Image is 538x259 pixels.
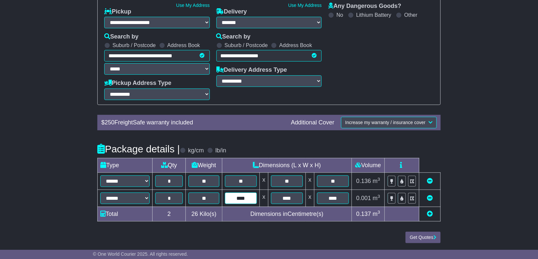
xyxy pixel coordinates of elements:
[225,42,268,48] label: Suburb / Postcode
[373,195,380,201] span: m
[216,8,247,15] label: Delivery
[279,42,312,48] label: Address Book
[97,143,180,154] h4: Package details |
[215,147,226,154] label: lb/in
[98,158,153,172] td: Type
[288,3,322,8] a: Use My Address
[306,172,314,190] td: x
[352,158,384,172] td: Volume
[153,158,186,172] td: Qty
[378,177,380,182] sup: 3
[104,33,138,40] label: Search by
[378,210,380,215] sup: 3
[260,172,268,190] td: x
[216,66,287,74] label: Delivery Address Type
[345,120,426,125] span: Increase my warranty / insurance cover
[222,207,352,221] td: Dimensions in Centimetre(s)
[216,33,251,40] label: Search by
[341,117,437,128] button: Increase my warranty / insurance cover
[104,80,171,87] label: Pickup Address Type
[378,194,380,199] sup: 3
[153,207,186,221] td: 2
[356,211,371,217] span: 0.137
[176,3,210,8] a: Use My Address
[427,178,433,184] a: Remove this item
[105,119,114,126] span: 250
[167,42,200,48] label: Address Book
[427,195,433,201] a: Remove this item
[222,158,352,172] td: Dimensions (L x W x H)
[186,207,222,221] td: Kilo(s)
[356,178,371,184] span: 0.136
[112,42,156,48] label: Suburb / Postcode
[188,147,204,154] label: kg/cm
[404,12,417,18] label: Other
[306,190,314,207] td: x
[373,178,380,184] span: m
[356,12,391,18] label: Lithium Battery
[104,8,131,15] label: Pickup
[98,207,153,221] td: Total
[373,211,380,217] span: m
[356,195,371,201] span: 0.001
[98,119,288,126] div: $ FreightSafe warranty included
[186,158,222,172] td: Weight
[427,211,433,217] a: Add new item
[191,211,198,217] span: 26
[288,119,338,126] div: Additional Cover
[260,190,268,207] td: x
[336,12,343,18] label: No
[93,251,188,257] span: © One World Courier 2025. All rights reserved.
[328,3,401,10] label: Any Dangerous Goods?
[405,232,441,243] button: Get Quotes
